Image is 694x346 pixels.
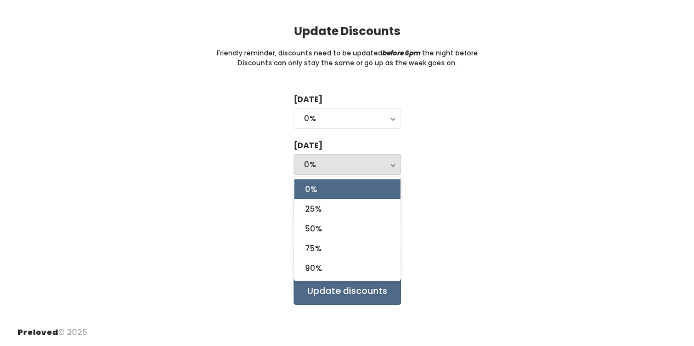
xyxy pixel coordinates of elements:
[294,154,401,175] button: 0%
[305,223,322,235] span: 50%
[305,183,317,195] span: 0%
[305,242,321,254] span: 75%
[294,25,400,37] h4: Update Discounts
[304,112,391,124] div: 0%
[238,58,457,68] small: Discounts can only stay the same or go up as the week goes on.
[304,158,391,171] div: 0%
[294,108,401,129] button: 0%
[217,48,478,58] small: Friendly reminder, discounts need to be updated the night before
[18,318,87,338] div: © 2025
[305,203,321,215] span: 25%
[18,327,58,338] span: Preloved
[382,48,421,58] i: before 6pm
[294,277,401,305] input: Update discounts
[294,140,323,151] label: [DATE]
[294,94,323,105] label: [DATE]
[305,262,322,274] span: 90%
